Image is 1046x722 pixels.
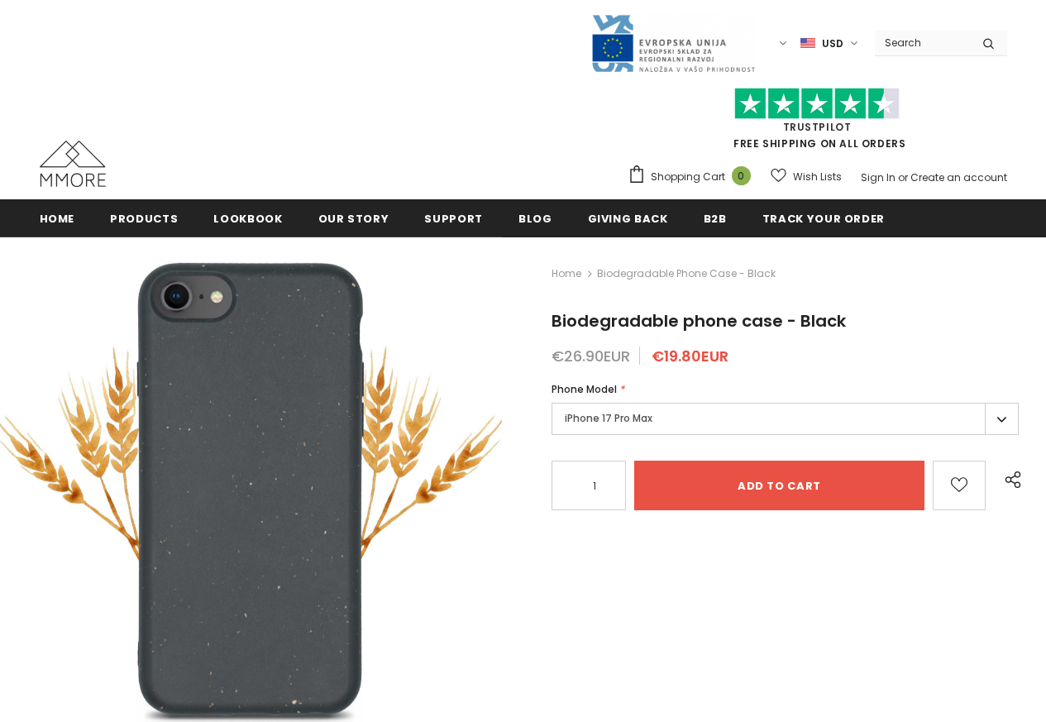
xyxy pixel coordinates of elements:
[552,382,617,396] span: Phone Model
[910,170,1007,184] a: Create an account
[628,95,1007,151] span: FREE SHIPPING ON ALL ORDERS
[110,199,178,237] a: Products
[588,211,668,227] span: Giving back
[628,165,759,189] a: Shopping Cart 0
[652,346,728,366] span: €19.80EUR
[704,211,727,227] span: B2B
[552,309,846,332] span: Biodegradable phone case - Black
[552,346,630,366] span: €26.90EUR
[518,211,552,227] span: Blog
[898,170,908,184] span: or
[875,31,970,55] input: Search Site
[40,199,75,237] a: Home
[590,13,756,74] img: Javni Razpis
[552,403,1019,435] label: iPhone 17 Pro Max
[704,199,727,237] a: B2B
[634,461,924,510] input: Add to cart
[732,166,751,185] span: 0
[318,211,389,227] span: Our Story
[424,199,483,237] a: support
[213,199,282,237] a: Lookbook
[822,36,843,52] span: USD
[110,211,178,227] span: Products
[424,211,483,227] span: support
[762,211,885,227] span: Track your order
[771,162,842,191] a: Wish Lists
[213,211,282,227] span: Lookbook
[762,199,885,237] a: Track your order
[552,264,581,284] a: Home
[861,170,896,184] a: Sign In
[800,36,815,50] img: USD
[318,199,389,237] a: Our Story
[40,141,106,187] img: MMORE Cases
[590,36,756,50] a: Javni Razpis
[40,211,75,227] span: Home
[518,199,552,237] a: Blog
[588,199,668,237] a: Giving back
[734,88,900,120] img: Trust Pilot Stars
[793,169,842,185] span: Wish Lists
[783,120,852,134] a: Trustpilot
[597,264,776,284] span: Biodegradable phone case - Black
[651,169,725,185] span: Shopping Cart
